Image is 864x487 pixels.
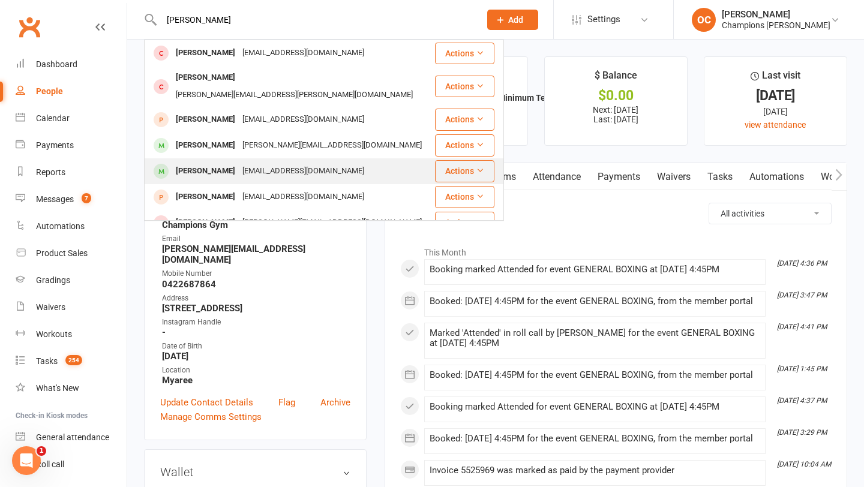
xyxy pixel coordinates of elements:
div: [PERSON_NAME] [172,163,239,180]
div: Reports [36,167,65,177]
div: [PERSON_NAME] [172,44,239,62]
div: [PERSON_NAME] [722,9,830,20]
iframe: Intercom live chat [12,446,41,475]
i: [DATE] 4:36 PM [777,259,827,267]
div: Location [162,365,350,376]
div: [EMAIL_ADDRESS][DOMAIN_NAME] [239,188,368,206]
div: Calendar [36,113,70,123]
h3: Activity [400,203,832,221]
button: Actions [435,76,494,97]
a: General attendance kiosk mode [16,424,127,451]
div: Instagram Handle [162,317,350,328]
i: [DATE] 3:29 PM [777,428,827,437]
strong: Myaree [162,375,350,386]
a: Waivers [649,163,699,191]
input: Search... [158,11,472,28]
a: Product Sales [16,240,127,267]
div: Booked: [DATE] 4:45PM for the event GENERAL BOXING, from the member portal [430,370,760,380]
i: [DATE] 1:45 PM [777,365,827,373]
a: Automations [741,163,812,191]
span: 254 [65,355,82,365]
button: Actions [435,160,494,182]
a: Dashboard [16,51,127,78]
button: Actions [435,43,494,64]
a: Reports [16,159,127,186]
a: Waivers [16,294,127,321]
div: Mobile Number [162,268,350,279]
strong: [DATE] [162,351,350,362]
div: [PERSON_NAME][EMAIL_ADDRESS][DOMAIN_NAME] [239,137,425,154]
div: Booked: [DATE] 4:45PM for the event GENERAL BOXING, from the member portal [430,434,760,444]
a: Tasks 254 [16,348,127,375]
i: [DATE] 4:41 PM [777,323,827,331]
a: Roll call [16,451,127,478]
a: Manage Comms Settings [160,410,262,424]
span: Settings [587,6,620,33]
div: OC [692,8,716,32]
div: [PERSON_NAME] [172,137,239,154]
div: Invoice 5525969 was marked as paid by the payment provider [430,465,760,476]
a: Gradings [16,267,127,294]
a: Clubworx [14,12,44,42]
strong: - [162,327,350,338]
div: Booked: [DATE] 4:45PM for the event GENERAL BOXING, from the member portal [430,296,760,306]
div: [PERSON_NAME] [172,69,239,86]
div: [PERSON_NAME] [172,111,239,128]
div: [DATE] [715,89,836,102]
div: Address [162,293,350,304]
div: Champions [PERSON_NAME] [722,20,830,31]
div: Last visit [751,68,800,89]
a: Calendar [16,105,127,132]
a: What's New [16,375,127,402]
div: Dashboard [36,59,77,69]
a: Automations [16,213,127,240]
div: [PERSON_NAME][EMAIL_ADDRESS][PERSON_NAME][DOMAIN_NAME] [172,86,416,104]
i: [DATE] 4:37 PM [777,396,827,405]
a: Update Contact Details [160,395,253,410]
div: [DATE] [715,105,836,118]
a: People [16,78,127,105]
div: Workouts [36,329,72,339]
a: Payments [589,163,649,191]
div: $0.00 [556,89,676,102]
li: This Month [400,240,832,259]
div: $ Balance [595,68,637,89]
div: People [36,86,63,96]
span: 7 [82,193,91,203]
button: Add [487,10,538,30]
button: Actions [435,212,494,233]
a: Tasks [699,163,741,191]
button: Actions [435,186,494,208]
div: Payments [36,140,74,150]
a: Workouts [16,321,127,348]
span: 1 [37,446,46,456]
a: Messages 7 [16,186,127,213]
div: Booking marked Attended for event GENERAL BOXING at [DATE] 4:45PM [430,264,760,275]
strong: 0422687864 [162,279,350,290]
div: Gradings [36,275,70,285]
h3: Wallet [160,465,350,479]
div: Date of Birth [162,341,350,352]
div: [PERSON_NAME] [172,188,239,206]
div: Automations [36,221,85,231]
div: [EMAIL_ADDRESS][DOMAIN_NAME] [239,163,368,180]
button: Actions [435,134,494,156]
div: Product Sales [36,248,88,258]
div: [PERSON_NAME][EMAIL_ADDRESS][DOMAIN_NAME] [239,214,425,232]
div: Messages [36,194,74,204]
div: Email [162,233,350,245]
div: What's New [36,383,79,393]
div: Tasks [36,356,58,366]
i: [DATE] 3:47 PM [777,291,827,299]
span: Add [508,15,523,25]
a: Attendance [524,163,589,191]
div: General attendance [36,432,109,442]
div: Roll call [36,459,64,469]
div: [EMAIL_ADDRESS][DOMAIN_NAME] [239,44,368,62]
i: [DATE] 10:04 AM [777,460,831,468]
a: Archive [320,395,350,410]
a: Payments [16,132,127,159]
strong: [STREET_ADDRESS] [162,303,350,314]
div: [PERSON_NAME] [172,214,239,232]
button: Actions [435,109,494,130]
